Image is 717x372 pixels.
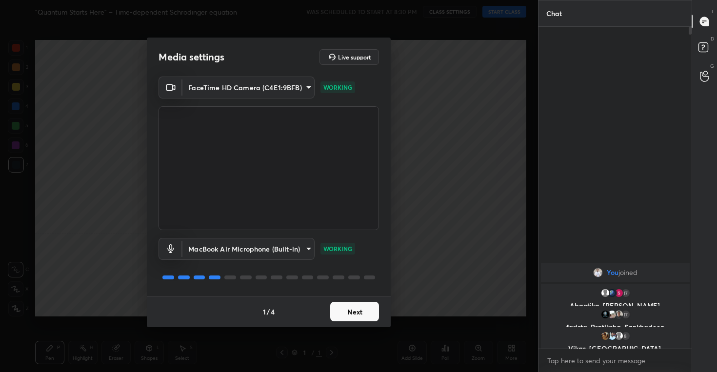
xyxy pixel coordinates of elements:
[600,288,610,298] img: default.png
[547,345,684,360] p: Vikas, [GEOGRAPHIC_DATA], [GEOGRAPHIC_DATA]
[607,310,617,319] img: 4755fba99fb04e9db06798c83be174d2.jpg
[607,288,617,298] img: 3
[711,35,714,42] p: D
[614,310,623,319] img: f37e2404a99b436797bb310a153c819b.jpg
[159,51,224,63] h2: Media settings
[620,288,630,298] div: 17
[614,331,623,341] img: default.png
[330,302,379,321] button: Next
[710,62,714,70] p: G
[182,77,315,98] div: FaceTime HD Camera (C4E1:9BFB)
[538,261,692,349] div: grid
[711,8,714,15] p: T
[338,54,371,60] h5: Live support
[614,288,623,298] img: 7460d11f74e64805bf30a8768659a341.jpg
[618,269,637,276] span: joined
[547,323,684,331] p: farista, Pratiksha, Sankhadeep
[600,310,610,319] img: 3
[182,238,315,260] div: FaceTime HD Camera (C4E1:9BFB)
[323,83,352,92] p: WORKING
[620,331,630,341] div: 8
[323,244,352,253] p: WORKING
[600,331,610,341] img: d7480a4ec66a4c24b376078ba81f6aca.21607599_3
[620,310,630,319] div: 17
[547,302,684,317] p: Abantika, [PERSON_NAME], [PERSON_NAME]
[271,307,275,317] h4: 4
[593,268,603,277] img: 5fec7a98e4a9477db02da60e09992c81.jpg
[263,307,266,317] h4: 1
[538,0,570,26] p: Chat
[607,331,617,341] img: c665820c4b524072912cfca710cc76ed.jpg
[607,269,618,276] span: You
[267,307,270,317] h4: /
